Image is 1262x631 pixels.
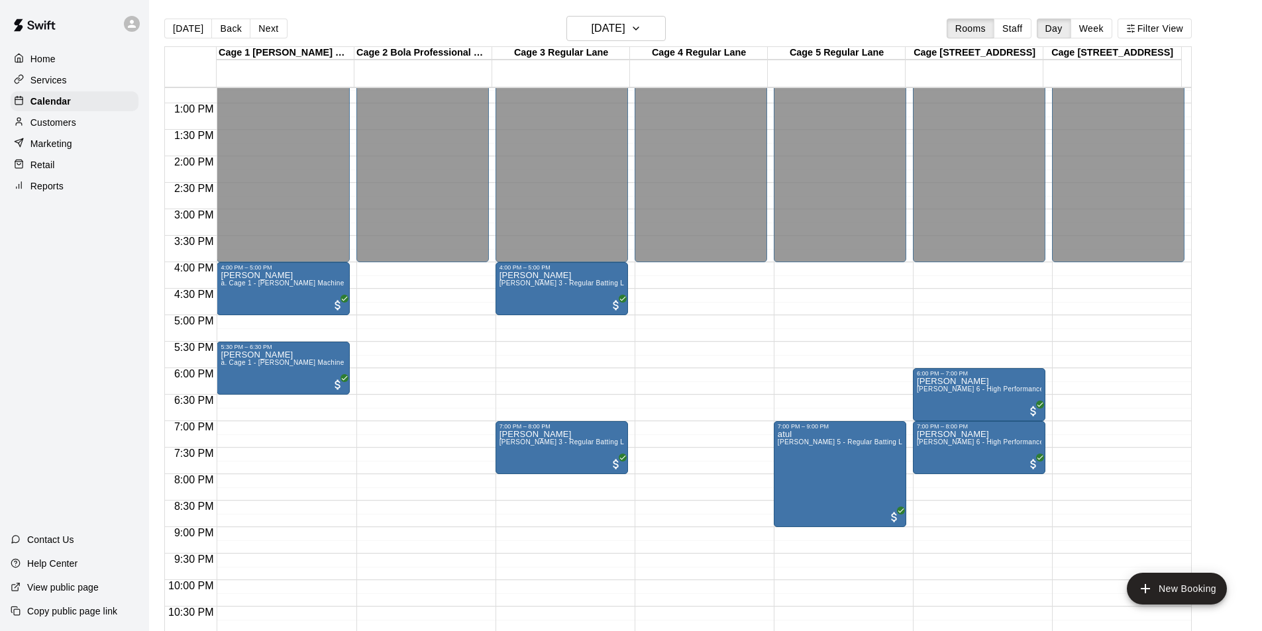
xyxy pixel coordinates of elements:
[11,49,138,69] a: Home
[30,179,64,193] p: Reports
[171,342,217,353] span: 5:30 PM
[171,209,217,220] span: 3:00 PM
[27,605,117,618] p: Copy public page link
[30,137,72,150] p: Marketing
[171,448,217,459] span: 7:30 PM
[171,527,217,538] span: 9:00 PM
[500,438,636,446] span: [PERSON_NAME] 3 - Regular Batting Lane
[496,262,628,315] div: 4:00 PM – 5:00 PM: Mohit Bhakta
[774,421,906,527] div: 7:00 PM – 9:00 PM: atul
[171,130,217,141] span: 1:30 PM
[11,134,138,154] a: Marketing
[217,262,349,315] div: 4:00 PM – 5:00 PM: Stanley V J
[30,116,76,129] p: Customers
[496,421,628,474] div: 7:00 PM – 8:00 PM: veeru hunje
[1127,573,1227,605] button: add
[171,236,217,247] span: 3:30 PM
[913,368,1045,421] div: 6:00 PM – 7:00 PM: Sudy Srirama
[221,279,344,287] span: a. Cage 1 - [PERSON_NAME] Machine
[165,607,217,618] span: 10:30 PM
[27,581,99,594] p: View public page
[994,19,1031,38] button: Staff
[171,421,217,432] span: 7:00 PM
[11,70,138,90] a: Services
[11,155,138,175] a: Retail
[171,368,217,379] span: 6:00 PM
[500,279,636,287] span: [PERSON_NAME] 3 - Regular Batting Lane
[1071,19,1112,38] button: Week
[906,47,1043,60] div: Cage [STREET_ADDRESS]
[171,289,217,300] span: 4:30 PM
[27,557,78,570] p: Help Center
[171,262,217,273] span: 4:00 PM
[171,156,217,168] span: 2:00 PM
[1118,19,1192,38] button: Filter View
[11,176,138,196] a: Reports
[500,264,624,271] div: 4:00 PM – 5:00 PM
[1027,458,1040,471] span: All customers have paid
[30,73,67,87] p: Services
[171,103,217,115] span: 1:00 PM
[917,423,1041,430] div: 7:00 PM – 8:00 PM
[30,158,55,171] p: Retail
[1027,405,1040,418] span: All customers have paid
[1043,47,1181,60] div: Cage [STREET_ADDRESS]
[27,533,74,546] p: Contact Us
[1037,19,1071,38] button: Day
[171,474,217,485] span: 8:00 PM
[888,510,901,524] span: All customers have paid
[492,47,630,60] div: Cage 3 Regular Lane
[331,299,344,312] span: All customers have paid
[221,264,345,271] div: 4:00 PM – 5:00 PM
[171,554,217,565] span: 9:30 PM
[354,47,492,60] div: Cage 2 Bola Professional Machine
[165,580,217,591] span: 10:00 PM
[947,19,994,38] button: Rooms
[171,315,217,326] span: 5:00 PM
[609,299,623,312] span: All customers have paid
[566,16,666,41] button: [DATE]
[221,344,345,350] div: 5:30 PM – 6:30 PM
[913,421,1045,474] div: 7:00 PM – 8:00 PM: Sudy Srirama
[917,385,1061,393] span: [PERSON_NAME] 6 - High Performance Lane
[171,183,217,194] span: 2:30 PM
[500,423,624,430] div: 7:00 PM – 8:00 PM
[217,47,354,60] div: Cage 1 [PERSON_NAME] Machine
[171,501,217,512] span: 8:30 PM
[217,342,349,395] div: 5:30 PM – 6:30 PM: Raheel K
[917,438,1061,446] span: [PERSON_NAME] 6 - High Performance Lane
[592,19,625,38] h6: [DATE]
[917,370,1041,377] div: 6:00 PM – 7:00 PM
[778,438,914,446] span: [PERSON_NAME] 5 - Regular Batting Lane
[778,423,902,430] div: 7:00 PM – 9:00 PM
[11,113,138,132] a: Customers
[211,19,250,38] button: Back
[221,359,344,366] span: a. Cage 1 - [PERSON_NAME] Machine
[30,95,71,108] p: Calendar
[171,395,217,406] span: 6:30 PM
[331,378,344,391] span: All customers have paid
[630,47,768,60] div: Cage 4 Regular Lane
[768,47,906,60] div: Cage 5 Regular Lane
[30,52,56,66] p: Home
[609,458,623,471] span: All customers have paid
[11,91,138,111] a: Calendar
[250,19,287,38] button: Next
[164,19,212,38] button: [DATE]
